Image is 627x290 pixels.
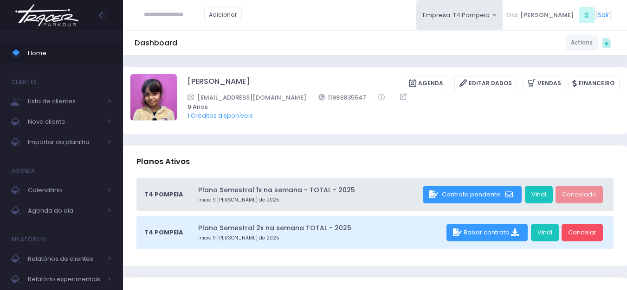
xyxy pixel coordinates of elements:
a: Vindi [531,224,559,241]
a: Plano Semestral 1x na semana - TOTAL - 2025 [198,185,420,195]
span: Contrato pendente [442,190,500,199]
h5: Dashboard [135,38,177,48]
a: Agenda [404,76,448,91]
a: 1 Créditos disponíveis [187,111,253,120]
a: Actions [566,35,598,50]
div: Baixar contrato [446,224,528,241]
a: Plano Semestral 2x na semana TOTAL - 2025 [198,223,443,233]
span: Olá, [506,11,519,20]
h4: Relatórios [12,230,46,249]
span: Relatório experimentais [28,273,102,285]
span: T4 Pompeia [144,228,183,237]
h3: Planos Ativos [136,148,190,175]
img: Clarice Lopes [130,74,177,120]
a: Vindi [525,186,553,203]
a: [PERSON_NAME] [187,76,250,91]
span: 9 Anos [187,102,608,112]
small: Início 9 [PERSON_NAME] de 2025 [198,196,420,204]
h4: Clientes [12,73,37,91]
a: [EMAIL_ADDRESS][DOMAIN_NAME] [187,93,306,102]
span: Lista de clientes [28,95,102,107]
a: Sair [598,10,609,20]
h4: Agenda [12,162,35,180]
div: [ ] [503,5,615,25]
span: [PERSON_NAME] [520,11,574,20]
a: Vendas [523,76,566,91]
a: Financeiro [568,76,620,91]
span: S [579,7,595,23]
span: T4 Pompeia [144,190,183,199]
small: Início 9 [PERSON_NAME] de 2025 [198,234,443,242]
span: Home [28,47,111,59]
a: Adicionar [204,7,242,22]
span: Importar da planilha [28,136,102,148]
a: Cancelar [562,224,603,241]
span: Novo cliente [28,116,102,128]
a: 11993835547 [318,93,367,102]
span: Agenda do dia [28,205,102,217]
span: Calendário [28,184,102,196]
span: Relatórios de clientes [28,253,102,265]
a: Editar Dados [454,76,517,91]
